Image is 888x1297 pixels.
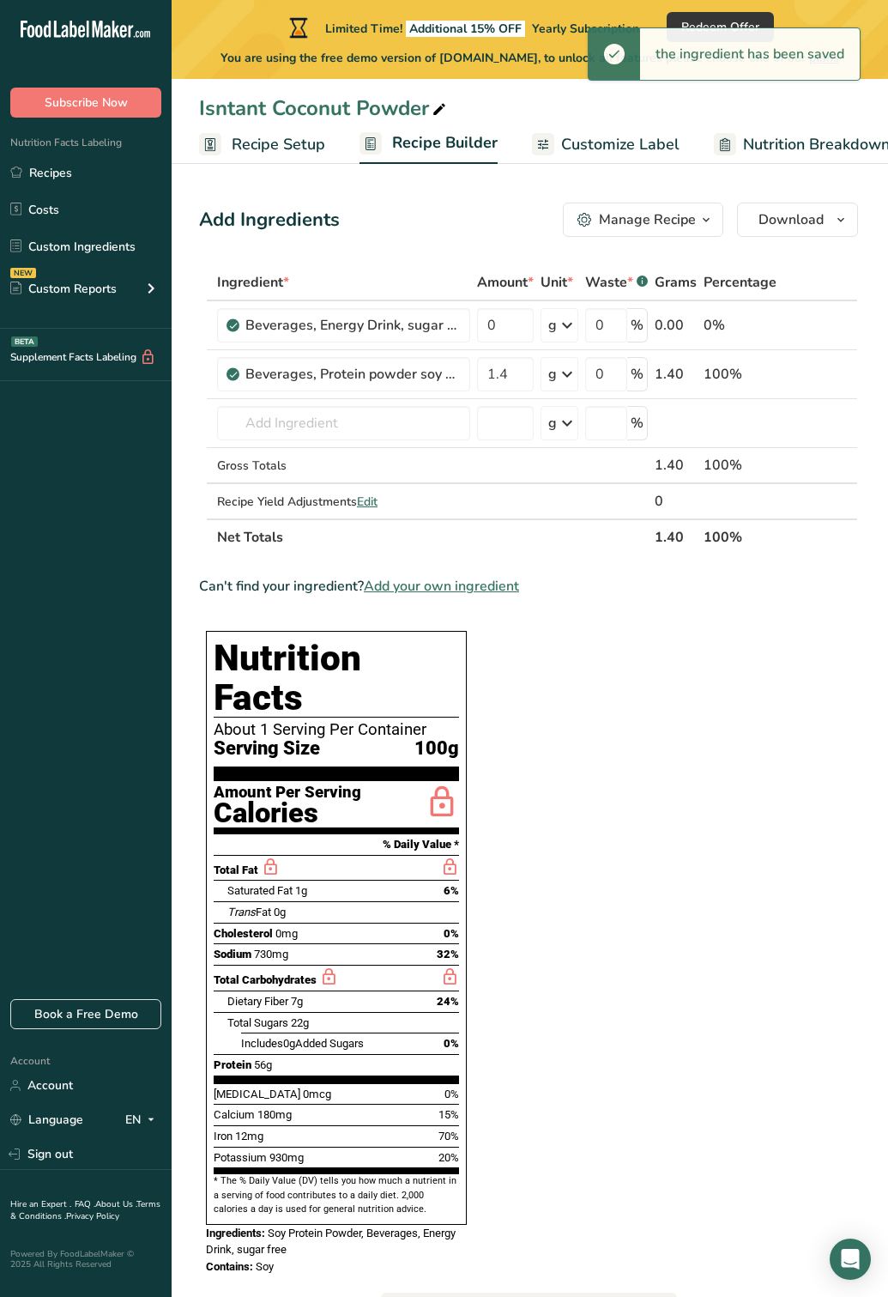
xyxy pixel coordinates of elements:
div: Amount Per Serving [214,785,361,801]
span: 32% [437,948,459,961]
a: Recipe Builder [359,124,498,165]
section: * The % Daily Value (DV) tells you how much a nutrient in a serving of food contributes to a dail... [214,1174,459,1216]
span: 0mcg [303,1088,331,1100]
span: Soy [256,1260,274,1273]
div: Waste [585,272,648,293]
div: g [548,413,557,433]
span: Yearly Subscription [532,21,639,37]
div: 100% [704,364,776,385]
span: Amount [477,272,534,293]
span: 730mg [254,948,288,961]
span: Customize Label [561,133,680,156]
span: 22g [291,1016,309,1029]
span: Saturated Fat [227,884,293,897]
span: Potassium [214,1151,267,1164]
div: Open Intercom Messenger [830,1239,871,1280]
span: Protein [214,1058,251,1071]
span: Redeem Offer [681,18,759,36]
span: 20% [438,1151,459,1164]
span: Fat [227,906,271,918]
div: BETA [11,336,38,347]
span: Soy Protein Powder, Beverages, Energy Drink, sugar free [206,1227,456,1257]
span: Download [758,209,824,230]
span: Total Fat [214,864,258,876]
div: Add Ingredients [199,206,340,234]
span: Iron [214,1130,233,1142]
span: 6% [444,884,459,897]
span: Add your own ingredient [364,576,519,597]
div: Gross Totals [217,457,470,475]
span: 15% [438,1108,459,1121]
div: 0 [655,491,697,512]
div: NEW [10,268,36,278]
span: 12mg [235,1130,263,1142]
span: Ingredients: [206,1227,265,1239]
input: Add Ingredient [217,406,470,440]
h1: Nutrition Facts [214,639,459,718]
span: [MEDICAL_DATA] [214,1088,300,1100]
a: About Us . [95,1198,136,1210]
button: Download [737,203,858,237]
span: Additional 15% OFF [406,21,525,37]
a: Privacy Policy [66,1210,119,1222]
a: Hire an Expert . [10,1198,71,1210]
div: Can't find your ingredient? [199,576,858,597]
span: 180mg [257,1108,292,1121]
div: Beverages, Protein powder soy based [245,364,460,385]
a: Language [10,1105,83,1135]
div: Manage Recipe [599,209,696,230]
span: 24% [437,995,459,1008]
a: Recipe Setup [199,125,325,164]
span: Cholesterol [214,927,273,940]
span: Unit [541,272,573,293]
span: Total Carbohydrates [214,973,317,986]
span: Contains: [206,1260,253,1273]
span: Total Sugars [227,1016,288,1029]
div: 1.40 [655,455,697,476]
span: Sodium [214,948,251,961]
span: Serving Size [214,738,320,760]
button: Manage Recipe [563,203,723,237]
span: 0% [444,927,459,940]
button: Subscribe Now [10,88,161,118]
span: 100g [414,738,459,760]
a: FAQ . [75,1198,95,1210]
span: Subscribe Now [45,94,128,112]
section: % Daily Value * [214,834,459,855]
span: Recipe Setup [232,133,325,156]
span: 7g [291,995,303,1008]
div: 0% [704,315,776,336]
th: 1.40 [651,518,700,555]
div: Isntant Coconut Powder [199,93,450,124]
span: Calcium [214,1108,255,1121]
span: Grams [655,272,697,293]
span: Ingredient [217,272,289,293]
span: Recipe Builder [392,131,498,155]
span: 930mg [269,1151,304,1164]
button: Redeem Offer [667,12,774,42]
div: g [548,364,557,385]
span: 56g [254,1058,272,1071]
div: g [548,315,557,336]
span: 0mg [275,927,298,940]
a: Customize Label [532,125,680,164]
th: 100% [700,518,780,555]
a: Book a Free Demo [10,999,161,1029]
span: Edit [357,494,378,510]
div: Powered By FoodLabelMaker © 2025 All Rights Reserved [10,1249,161,1270]
div: the ingredient has been saved [640,28,860,80]
div: Beverages, Energy Drink, sugar free [245,315,460,336]
span: 0% [444,1088,459,1100]
div: 0.00 [655,315,697,336]
span: 1g [295,884,307,897]
span: Percentage [704,272,776,293]
span: Dietary Fiber [227,995,288,1008]
i: Trans [227,906,256,918]
span: 0% [444,1037,459,1050]
span: 70% [438,1130,459,1142]
div: Calories [214,801,361,826]
span: You are using the free demo version of [DOMAIN_NAME], to unlock all features please choose one of... [220,49,839,67]
div: Limited Time! [286,17,639,38]
th: Net Totals [214,518,651,555]
span: Includes Added Sugars [241,1037,364,1050]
